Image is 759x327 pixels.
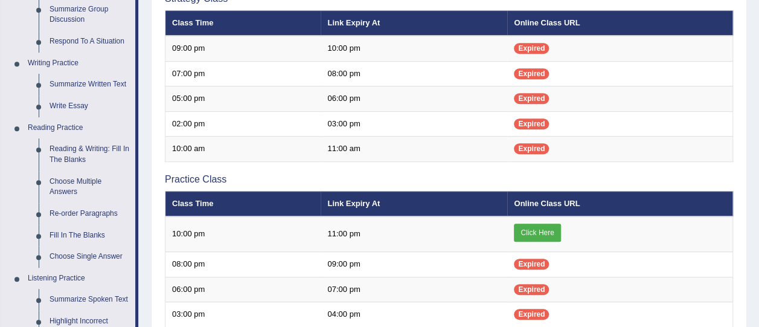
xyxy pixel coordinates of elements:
[321,277,507,302] td: 07:00 pm
[321,36,507,61] td: 10:00 pm
[321,252,507,277] td: 09:00 pm
[514,118,549,129] span: Expired
[507,191,732,216] th: Online Class URL
[321,10,507,36] th: Link Expiry At
[321,137,507,162] td: 11:00 am
[165,137,321,162] td: 10:00 am
[165,36,321,61] td: 09:00 pm
[165,191,321,216] th: Class Time
[22,117,135,139] a: Reading Practice
[165,174,733,185] h3: Practice Class
[44,96,135,117] a: Write Essay
[165,252,321,277] td: 08:00 pm
[514,259,549,270] span: Expired
[44,203,135,225] a: Re-order Paragraphs
[44,225,135,247] a: Fill In The Blanks
[514,309,549,320] span: Expired
[321,216,507,252] td: 11:00 pm
[44,138,135,170] a: Reading & Writing: Fill In The Blanks
[165,111,321,137] td: 02:00 pm
[44,74,135,96] a: Summarize Written Text
[44,171,135,203] a: Choose Multiple Answers
[321,61,507,86] td: 08:00 pm
[514,68,549,79] span: Expired
[514,143,549,154] span: Expired
[44,31,135,53] a: Respond To A Situation
[514,43,549,54] span: Expired
[321,191,507,216] th: Link Expiry At
[165,10,321,36] th: Class Time
[514,284,549,295] span: Expired
[165,61,321,86] td: 07:00 pm
[514,93,549,104] span: Expired
[165,86,321,112] td: 05:00 pm
[165,216,321,252] td: 10:00 pm
[22,268,135,290] a: Listening Practice
[22,53,135,74] a: Writing Practice
[44,289,135,311] a: Summarize Spoken Text
[165,277,321,302] td: 06:00 pm
[44,246,135,268] a: Choose Single Answer
[514,224,560,242] a: Click Here
[507,10,732,36] th: Online Class URL
[321,111,507,137] td: 03:00 pm
[321,86,507,112] td: 06:00 pm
